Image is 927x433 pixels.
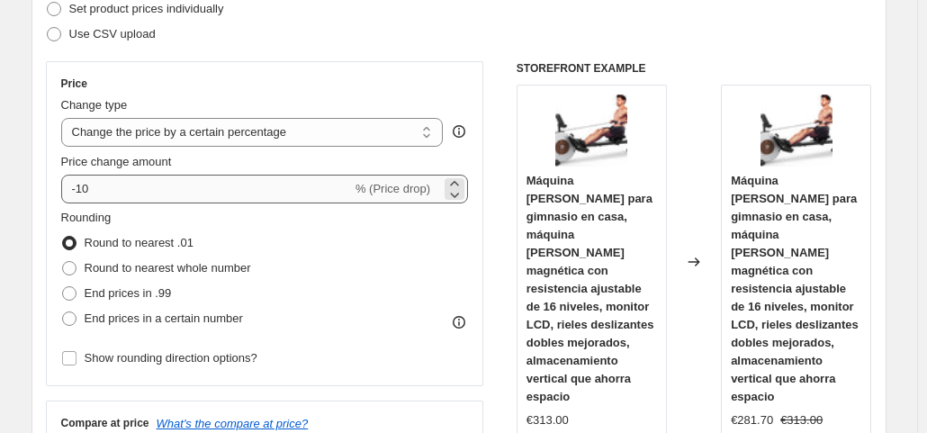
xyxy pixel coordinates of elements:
img: 61ZKfMlj0FL_80x.jpg [760,95,832,167]
strike: €313.00 [780,411,823,429]
span: End prices in .99 [85,286,172,300]
span: Change type [61,98,128,112]
span: End prices in a certain number [85,311,243,325]
input: -15 [61,175,352,203]
span: Set product prices individually [69,2,224,15]
h3: Compare at price [61,416,149,430]
span: % (Price drop) [355,182,430,195]
span: Round to nearest .01 [85,236,193,249]
span: Máquina [PERSON_NAME] para gimnasio en casa, máquina [PERSON_NAME] magnética con resistencia ajus... [526,174,654,403]
span: Price change amount [61,155,172,168]
div: €281.70 [731,411,773,429]
span: Rounding [61,211,112,224]
span: Round to nearest whole number [85,261,251,275]
div: €313.00 [526,411,569,429]
span: Show rounding direction options? [85,351,257,365]
h6: STOREFRONT EXAMPLE [517,61,872,76]
span: Máquina [PERSON_NAME] para gimnasio en casa, máquina [PERSON_NAME] magnética con resistencia ajus... [731,174,859,403]
button: What's the compare at price? [157,417,309,430]
div: help [450,122,468,140]
img: 61ZKfMlj0FL_80x.jpg [555,95,627,167]
span: Use CSV upload [69,27,156,41]
h3: Price [61,77,87,91]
